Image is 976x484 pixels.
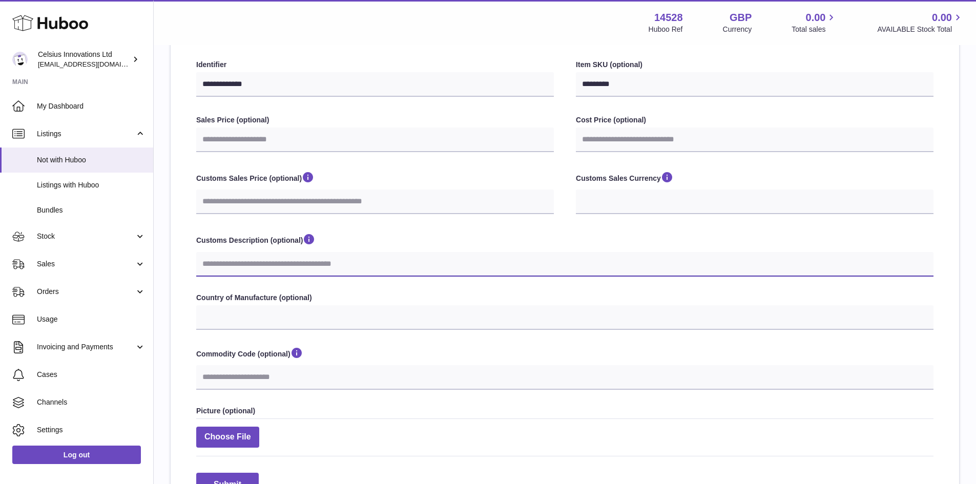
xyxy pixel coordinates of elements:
[654,11,683,25] strong: 14528
[877,25,964,34] span: AVAILABLE Stock Total
[196,233,933,249] label: Customs Description (optional)
[37,397,146,407] span: Channels
[196,427,259,448] span: Choose File
[37,129,135,139] span: Listings
[37,314,146,324] span: Usage
[37,205,146,215] span: Bundles
[38,50,130,69] div: Celsius Innovations Ltd
[37,342,135,352] span: Invoicing and Payments
[37,155,146,165] span: Not with Huboo
[723,25,752,34] div: Currency
[792,25,837,34] span: Total sales
[576,60,933,70] label: Item SKU (optional)
[37,287,135,297] span: Orders
[37,259,135,269] span: Sales
[196,346,933,363] label: Commodity Code (optional)
[37,180,146,190] span: Listings with Huboo
[649,25,683,34] div: Huboo Ref
[932,11,952,25] span: 0.00
[792,11,837,34] a: 0.00 Total sales
[37,370,146,380] span: Cases
[37,101,146,111] span: My Dashboard
[576,171,933,187] label: Customs Sales Currency
[806,11,826,25] span: 0.00
[12,52,28,67] img: aonghus@mycelsius.co.uk
[196,406,933,416] label: Picture (optional)
[196,293,933,303] label: Country of Manufacture (optional)
[37,425,146,435] span: Settings
[730,11,752,25] strong: GBP
[196,60,554,70] label: Identifier
[12,446,141,464] a: Log out
[196,171,554,187] label: Customs Sales Price (optional)
[877,11,964,34] a: 0.00 AVAILABLE Stock Total
[38,60,151,68] span: [EMAIL_ADDRESS][DOMAIN_NAME]
[196,115,554,125] label: Sales Price (optional)
[576,115,933,125] label: Cost Price (optional)
[37,232,135,241] span: Stock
